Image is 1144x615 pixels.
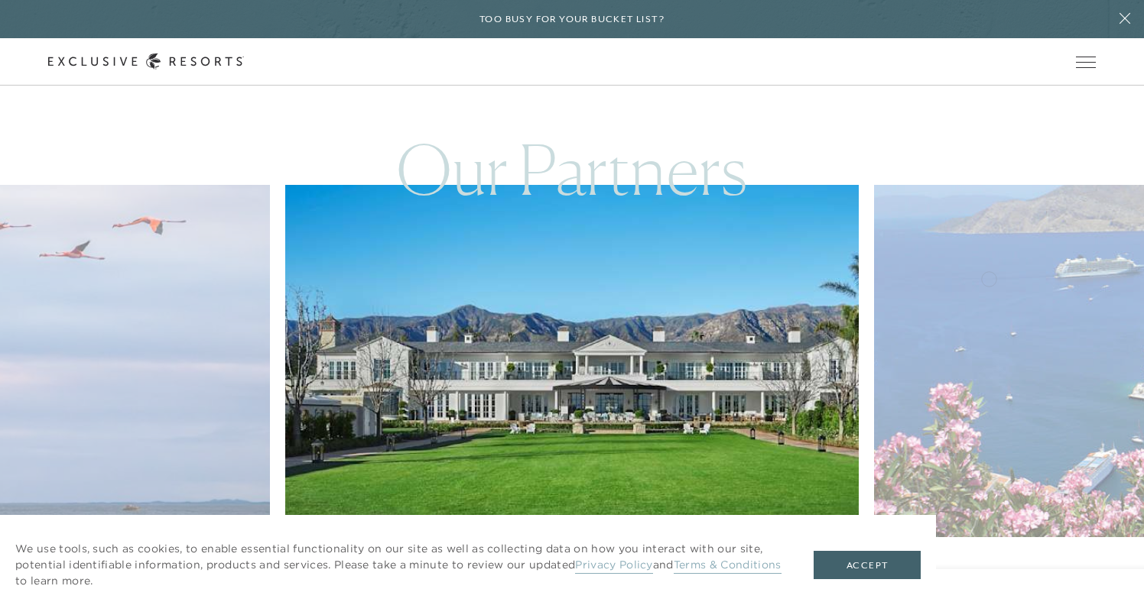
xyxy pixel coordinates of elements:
[575,558,652,574] a: Privacy Policy
[15,541,783,589] p: We use tools, such as cookies, to enable essential functionality on our site as well as collectin...
[674,558,782,574] a: Terms & Conditions
[1076,57,1096,67] button: Open navigation
[479,12,665,27] h6: Too busy for your bucket list?
[814,551,921,580] button: Accept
